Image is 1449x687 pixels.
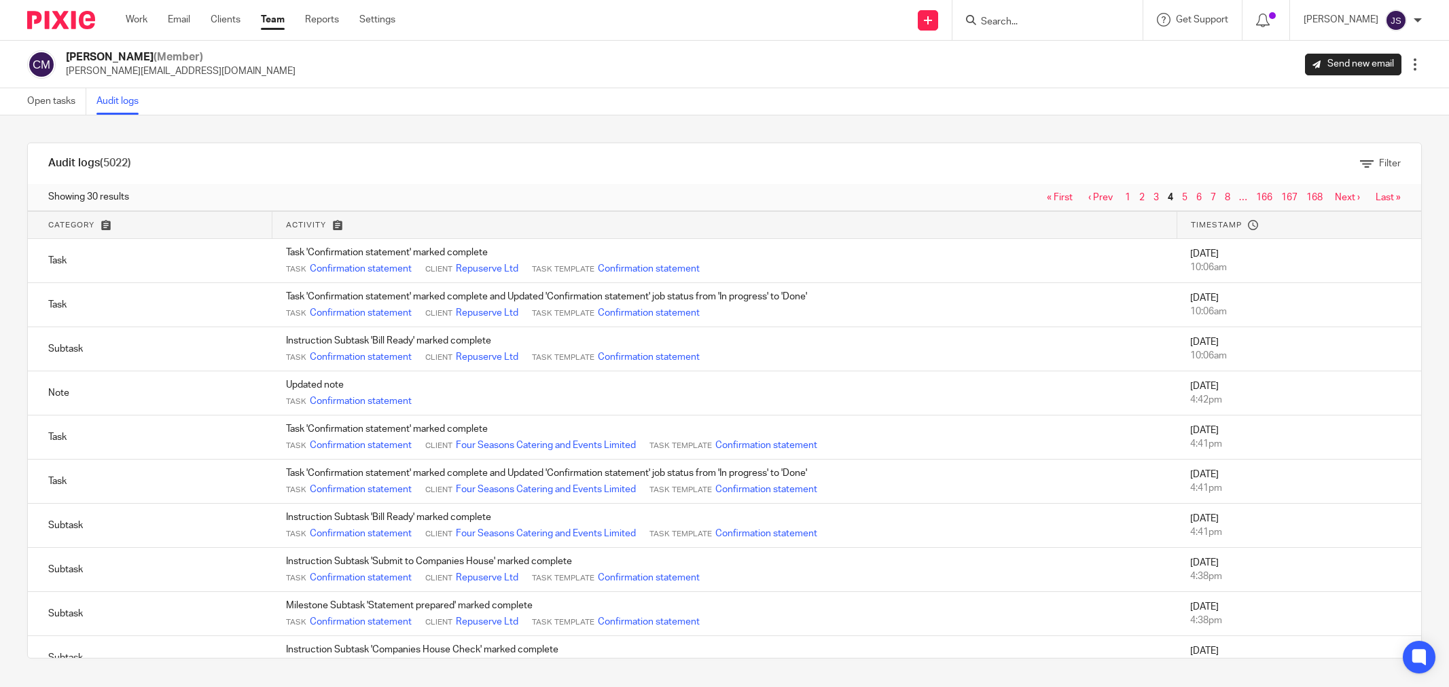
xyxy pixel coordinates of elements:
td: Task 'Confirmation statement' marked complete and Updated 'Confirmation statement' job status fro... [272,283,1177,327]
td: [DATE] [1177,592,1421,636]
td: Instruction Subtask 'Bill Ready' marked complete [272,504,1177,548]
a: Open tasks [27,88,86,115]
span: Task Template [532,573,594,584]
a: Confirmation statement [715,439,817,452]
span: Client [425,352,452,363]
span: Task Template [649,485,712,496]
td: Task 'Confirmation statement' marked complete [272,239,1177,283]
td: Task 'Confirmation statement' marked complete and Updated 'Confirmation statement' job status fro... [272,460,1177,504]
a: Four Seasons Catering and Events Limited [456,483,636,496]
a: Repuserve Ltd [456,571,518,584]
p: [PERSON_NAME][EMAIL_ADDRESS][DOMAIN_NAME] [66,64,296,78]
span: Task Template [649,529,712,540]
a: Confirmation statement [310,527,412,540]
a: Confirmation statement [310,483,412,496]
a: Confirmation statement [310,615,412,629]
span: Activity [286,221,326,229]
td: Instruction Subtask 'Companies House Check' marked complete [272,636,1177,680]
a: Confirmation statement [715,483,817,496]
a: ‹ Prev [1088,193,1113,202]
a: 8 [1225,193,1230,202]
td: Task [28,239,272,283]
a: 6 [1196,193,1202,202]
td: [DATE] [1177,239,1421,283]
a: 168 [1306,193,1323,202]
td: [DATE] [1177,504,1421,548]
a: Confirmation statement [310,262,412,276]
a: Team [261,13,285,26]
td: [DATE] [1177,283,1421,327]
td: Task [28,415,272,460]
td: Instruction Subtask 'Bill Ready' marked complete [272,327,1177,371]
div: 4:41pm [1190,481,1408,495]
td: [DATE] [1177,327,1421,371]
span: Task [286,264,306,275]
td: [DATE] [1177,415,1421,460]
a: Reports [305,13,339,26]
td: [DATE] [1177,460,1421,504]
a: 2 [1139,193,1145,202]
span: Showing 30 results [48,190,129,204]
input: Search [980,16,1102,29]
div: 10:06am [1190,305,1408,318]
td: Task 'Confirmation statement' marked complete [272,415,1177,460]
td: Subtask [28,327,272,371]
a: Next › [1335,193,1360,202]
div: 10:06am [1190,349,1408,363]
a: Email [168,13,190,26]
td: Task [28,460,272,504]
span: Task [286,617,306,628]
td: Instruction Subtask 'Submit to Companies House' marked complete [272,548,1177,592]
a: « First [1047,193,1073,202]
td: Note [28,371,272,415]
a: Confirmation statement [310,306,412,320]
p: [PERSON_NAME] [1304,13,1378,26]
td: Updated note [272,371,1177,415]
div: 10:06am [1190,261,1408,274]
span: Client [425,529,452,540]
a: Confirmation statement [598,306,700,320]
span: (Member) [154,52,203,62]
td: [DATE] [1177,371,1421,415]
span: Task [286,308,306,319]
a: Confirmation statement [598,350,700,364]
a: Settings [359,13,395,26]
a: Send new email [1305,54,1401,75]
a: 1 [1125,193,1130,202]
td: Task [28,283,272,327]
span: Client [425,308,452,319]
img: svg%3E [27,50,56,79]
span: Client [425,264,452,275]
img: Pixie [27,11,95,29]
td: [DATE] [1177,636,1421,680]
span: Get Support [1176,15,1228,24]
span: Task [286,485,306,496]
a: Repuserve Ltd [456,350,518,364]
span: Task [286,529,306,540]
a: 167 [1281,193,1298,202]
a: Repuserve Ltd [456,262,518,276]
a: 3 [1153,193,1159,202]
span: Task Template [649,441,712,451]
span: Task Template [532,352,594,363]
a: Confirmation statement [598,262,700,276]
td: Subtask [28,636,272,680]
a: Work [126,13,147,26]
div: 4:38pm [1190,570,1408,583]
a: Confirmation statement [310,439,412,452]
td: Subtask [28,548,272,592]
span: Timestamp [1191,221,1242,229]
span: Task Template [532,308,594,319]
a: Confirmation statement [310,394,412,408]
span: Task [286,441,306,451]
div: 4:41pm [1190,525,1408,539]
a: Clients [211,13,240,26]
span: Task [286,352,306,363]
a: 5 [1182,193,1187,202]
span: … [1236,189,1251,206]
nav: pager [1040,192,1401,203]
a: 166 [1256,193,1272,202]
div: 4:41pm [1190,437,1408,451]
a: Confirmation statement [598,571,700,584]
span: Task Template [532,264,594,275]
